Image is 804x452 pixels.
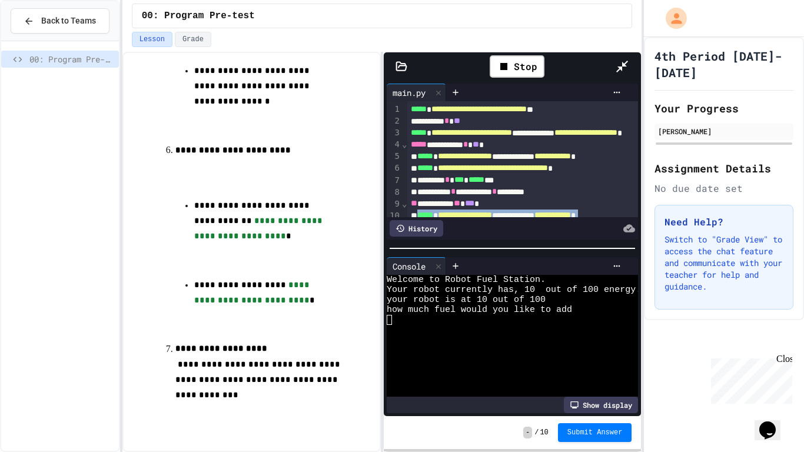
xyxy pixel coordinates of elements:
h3: Need Help? [665,215,783,229]
div: 6 [387,162,401,174]
div: 5 [387,151,401,162]
div: 2 [387,115,401,127]
span: - [523,427,532,438]
span: / [534,428,539,437]
div: Chat with us now!Close [5,5,81,75]
h2: Your Progress [655,100,793,117]
div: [PERSON_NAME] [658,126,790,137]
div: Stop [490,55,544,78]
button: Back to Teams [11,8,109,34]
span: Submit Answer [567,428,623,437]
span: Fold line [401,139,407,149]
span: Your robot currently has, 10 out of 100 energy. [387,285,641,295]
div: Show display [564,397,638,413]
div: main.py [387,84,446,101]
iframe: chat widget [706,354,792,404]
span: 10 [540,428,548,437]
button: Grade [175,32,211,47]
span: 00: Program Pre-test [29,53,114,65]
span: how much fuel would you like to add [387,305,572,315]
button: Lesson [132,32,172,47]
span: Back to Teams [41,15,96,27]
div: Console [387,260,431,272]
div: History [390,220,443,237]
div: 8 [387,187,401,198]
h2: Assignment Details [655,160,793,177]
div: Console [387,257,446,275]
p: Switch to "Grade View" to access the chat feature and communicate with your teacher for help and ... [665,234,783,293]
div: 9 [387,198,401,210]
div: 3 [387,127,401,139]
div: 4 [387,139,401,151]
div: No due date set [655,181,793,195]
iframe: chat widget [755,405,792,440]
span: Welcome to Robot Fuel Station. [387,275,546,285]
div: 7 [387,175,401,187]
button: Submit Answer [558,423,632,442]
h1: 4th Period [DATE]-[DATE] [655,48,793,81]
div: 1 [387,104,401,115]
div: main.py [387,87,431,99]
span: 00: Program Pre-test [142,9,255,23]
span: Fold line [401,199,407,208]
div: 10 [387,210,401,222]
span: your robot is at 10 out of 100 [387,295,546,305]
div: My Account [653,5,690,32]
